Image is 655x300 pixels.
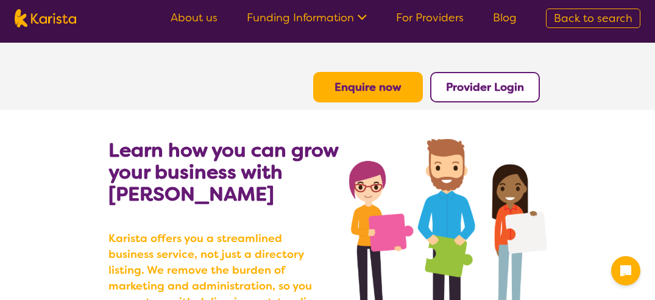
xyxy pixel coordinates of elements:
[430,72,540,102] button: Provider Login
[446,80,524,95] a: Provider Login
[15,9,76,27] img: Karista logo
[554,11,632,26] span: Back to search
[108,137,338,207] b: Learn how you can grow your business with [PERSON_NAME]
[335,80,402,95] a: Enquire now
[493,10,517,25] a: Blog
[396,10,464,25] a: For Providers
[171,10,218,25] a: About us
[546,9,640,28] a: Back to search
[313,72,423,102] button: Enquire now
[247,10,367,25] a: Funding Information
